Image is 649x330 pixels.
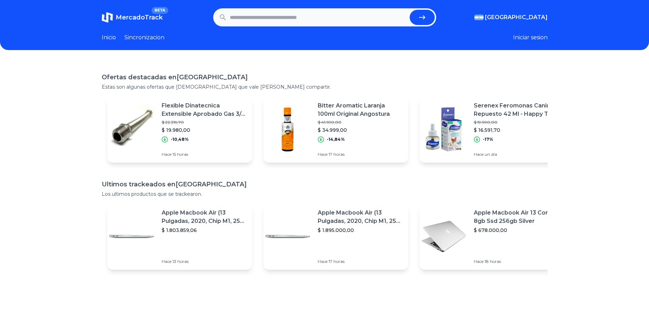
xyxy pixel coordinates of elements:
p: -14,84% [327,137,345,142]
img: Featured image [107,212,156,261]
p: Hace 17 horas [318,259,403,264]
a: Featured imageApple Macbook Air 13 Core I5 8gb Ssd 256gb Silver$ 678.000,00Hace 18 horas [419,203,564,270]
p: $ 22.319,70 [162,120,247,125]
p: $ 1.895.000,00 [318,227,403,234]
p: $ 34.999,00 [318,127,403,134]
p: $ 41.100,00 [318,120,403,125]
p: Hace un día [474,152,559,157]
p: Bitter Aromatic Laranja 100ml Original Angostura [318,102,403,118]
img: MercadoTrack [102,12,113,23]
p: Apple Macbook Air 13 Core I5 8gb Ssd 256gb Silver [474,209,559,225]
h1: Ofertas destacadas en [GEOGRAPHIC_DATA] [102,72,548,82]
a: Inicio [102,33,116,42]
span: BETA [152,7,168,14]
p: $ 19.980,00 [162,127,247,134]
h1: Ultimos trackeados en [GEOGRAPHIC_DATA] [102,179,548,189]
p: $ 1.803.859,06 [162,227,247,234]
p: Hace 13 horas [162,259,247,264]
img: Argentina [474,15,484,20]
a: Featured imageApple Macbook Air (13 Pulgadas, 2020, Chip M1, 256 Gb De Ssd, 8 Gb De Ram) - Plata$... [107,203,252,270]
button: Iniciar sesion [513,33,548,42]
span: MercadoTrack [116,14,163,21]
img: Featured image [263,212,312,261]
p: Flexible Dinatecnica Extensible Aprobado Gas 3/4 20 A 42 Cm [162,102,247,118]
p: Serenex Feromonas Caninos Repuesto 42 Ml - Happy Tails [474,102,559,118]
p: -17% [483,137,493,142]
a: MercadoTrackBETA [102,12,163,23]
img: Featured image [263,105,312,154]
p: Hace 17 horas [318,152,403,157]
a: Sincronizacion [124,33,164,42]
p: Apple Macbook Air (13 Pulgadas, 2020, Chip M1, 256 Gb De Ssd, 8 Gb De Ram) - Plata [162,209,247,225]
img: Featured image [419,212,468,261]
span: [GEOGRAPHIC_DATA] [485,13,548,22]
p: -10,48% [171,137,189,142]
img: Featured image [419,105,468,154]
a: Featured imageApple Macbook Air (13 Pulgadas, 2020, Chip M1, 256 Gb De Ssd, 8 Gb De Ram) - Plata$... [263,203,408,270]
p: Apple Macbook Air (13 Pulgadas, 2020, Chip M1, 256 Gb De Ssd, 8 Gb De Ram) - Plata [318,209,403,225]
p: Los ultimos productos que se trackearon. [102,191,548,198]
a: Featured imageSerenex Feromonas Caninos Repuesto 42 Ml - Happy Tails$ 19.990,00$ 16.591,70-17%Hac... [419,96,564,163]
p: Hace 15 horas [162,152,247,157]
p: $ 678.000,00 [474,227,559,234]
p: $ 19.990,00 [474,120,559,125]
p: $ 16.591,70 [474,127,559,134]
img: Featured image [107,105,156,154]
button: [GEOGRAPHIC_DATA] [474,13,548,22]
a: Featured imageBitter Aromatic Laranja 100ml Original Angostura$ 41.100,00$ 34.999,00-14,84%Hace 1... [263,96,408,163]
p: Hace 18 horas [474,259,559,264]
p: Estas son algunas ofertas que [DEMOGRAPHIC_DATA] que vale [PERSON_NAME] compartir. [102,83,548,90]
a: Featured imageFlexible Dinatecnica Extensible Aprobado Gas 3/4 20 A 42 Cm$ 22.319,70$ 19.980,00-1... [107,96,252,163]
